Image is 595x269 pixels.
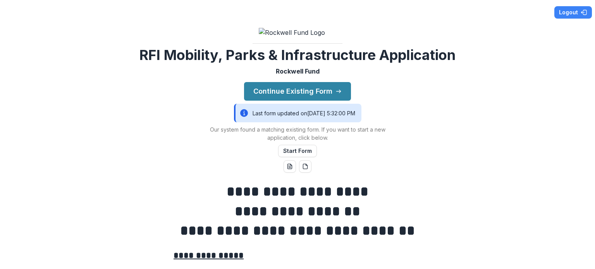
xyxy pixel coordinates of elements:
[259,28,336,37] img: Rockwell Fund Logo
[276,67,320,76] p: Rockwell Fund
[244,82,351,101] button: Continue Existing Form
[278,145,317,157] button: Start Form
[139,47,456,63] h2: RFI Mobility, Parks & Infrastructure Application
[554,6,592,19] button: Logout
[234,104,361,122] div: Last form updated on [DATE] 5:32:00 PM
[201,125,394,142] p: Our system found a matching existing form. If you want to start a new application, click below.
[284,160,296,173] button: word-download
[299,160,311,173] button: pdf-download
